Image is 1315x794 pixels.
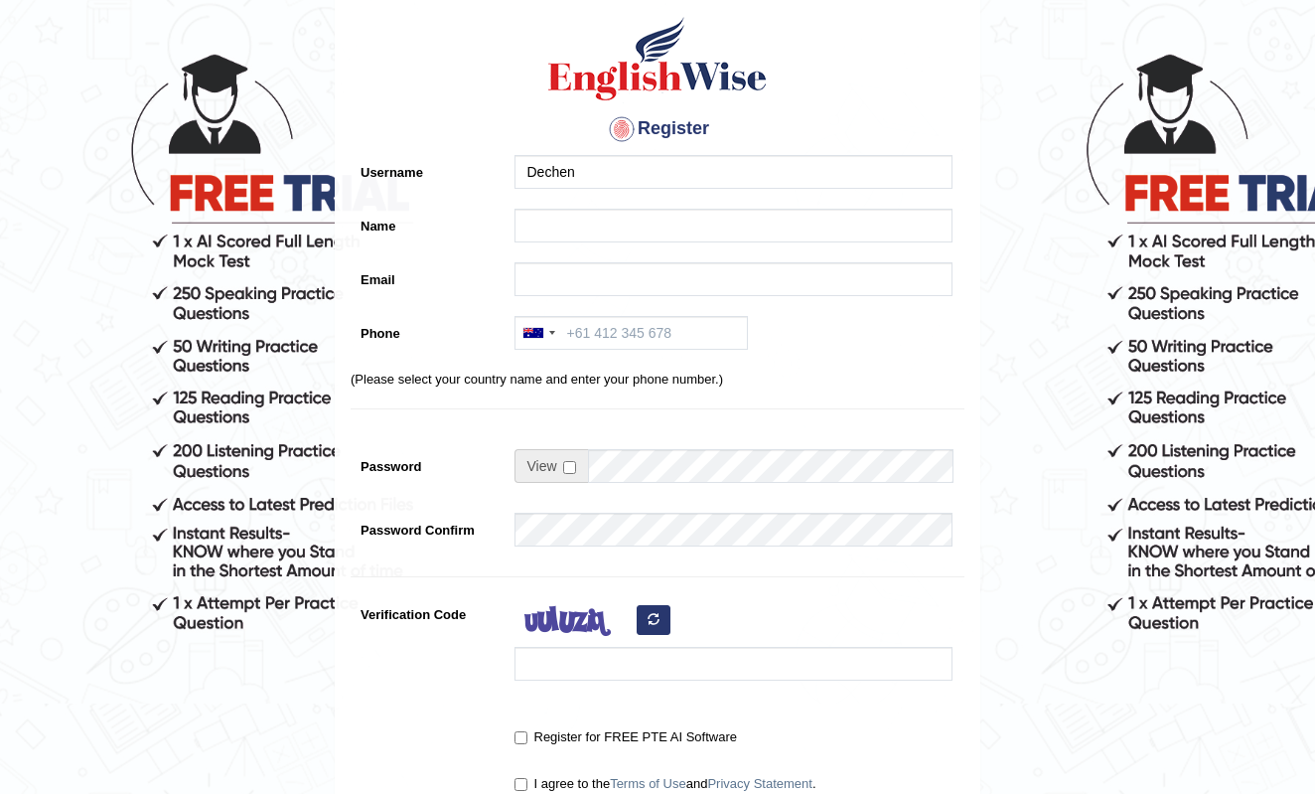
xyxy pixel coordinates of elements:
[351,316,505,343] label: Phone
[351,597,505,624] label: Verification Code
[707,776,812,791] a: Privacy Statement
[351,113,964,145] h4: Register
[515,317,561,349] div: Australia: +61
[544,14,771,103] img: Logo of English Wise create a new account for intelligent practice with AI
[610,776,686,791] a: Terms of Use
[514,778,527,791] input: I agree to theTerms of UseandPrivacy Statement.
[351,209,505,236] label: Name
[351,370,964,389] p: (Please select your country name and enter your phone number.)
[514,731,527,744] input: Register for FREE PTE AI Software
[514,316,748,350] input: +61 412 345 678
[563,461,576,474] input: Show/Hide Password
[351,155,505,182] label: Username
[514,774,816,794] label: I agree to the and .
[514,727,737,747] label: Register for FREE PTE AI Software
[351,449,505,476] label: Password
[351,513,505,540] label: Password Confirm
[351,262,505,289] label: Email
